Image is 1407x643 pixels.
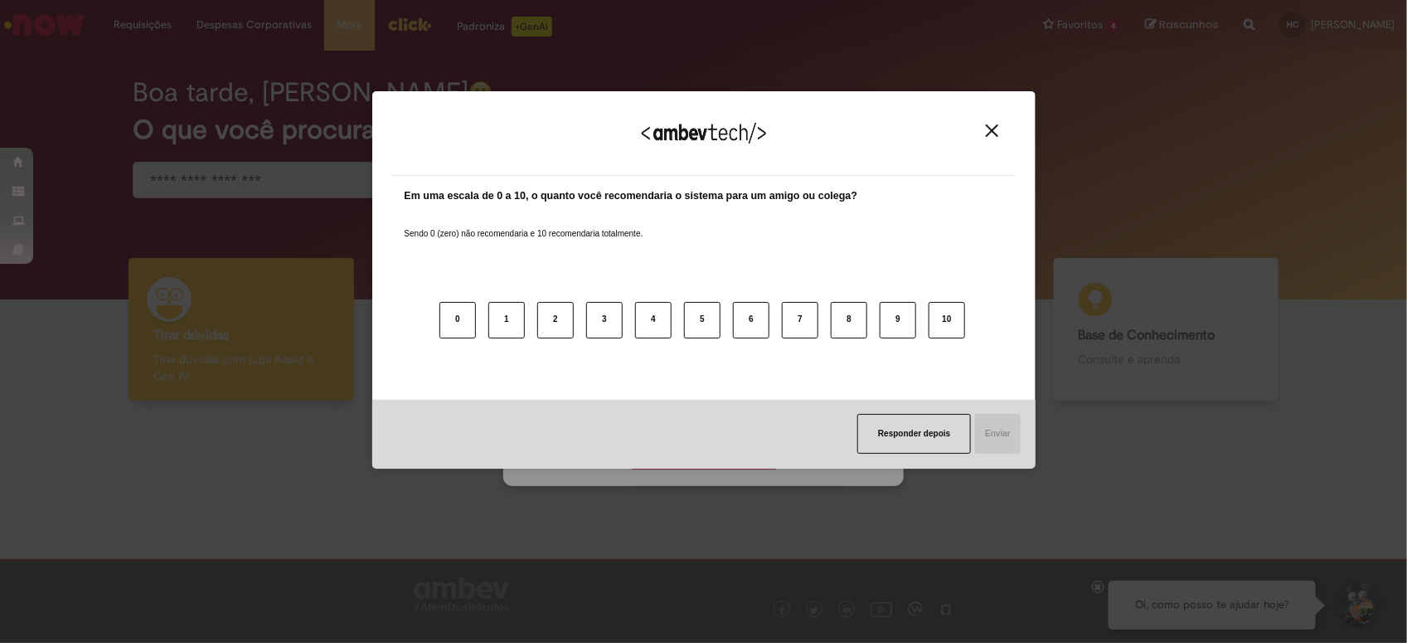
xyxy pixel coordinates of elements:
[880,302,916,339] button: 9
[635,302,672,339] button: 4
[405,188,858,204] label: Em uma escala de 0 a 10, o quanto você recomendaria o sistema para um amigo ou colega?
[733,302,769,339] button: 6
[405,208,643,240] label: Sendo 0 (zero) não recomendaria e 10 recomendaria totalmente.
[929,302,965,339] button: 10
[537,302,574,339] button: 2
[684,302,720,339] button: 5
[831,302,867,339] button: 8
[782,302,818,339] button: 7
[857,414,971,454] button: Responder depois
[986,124,998,137] img: Close
[488,302,525,339] button: 1
[981,124,1003,138] button: Close
[586,302,623,339] button: 3
[642,123,766,144] img: Logo Ambevtech
[439,302,476,339] button: 0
